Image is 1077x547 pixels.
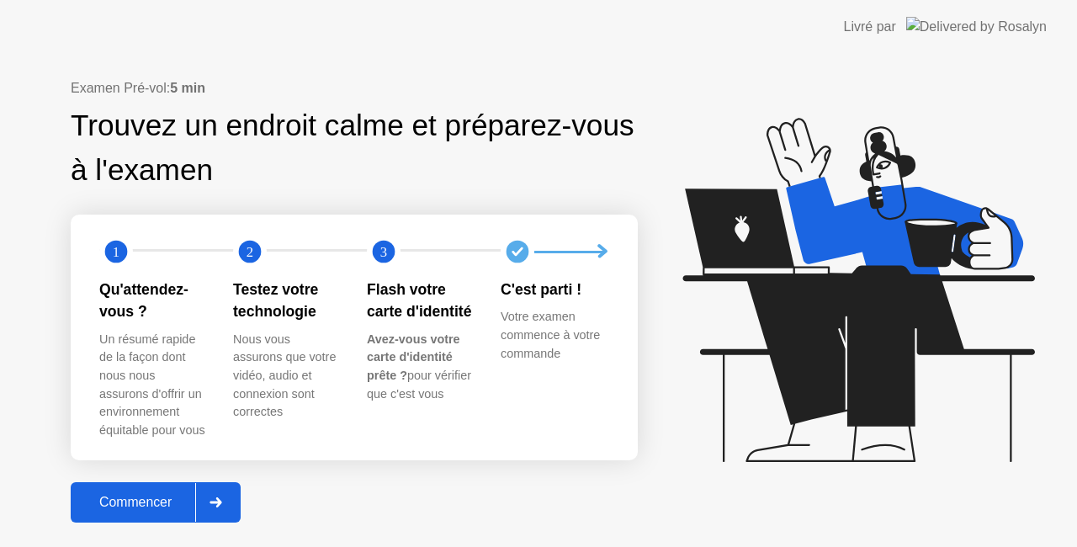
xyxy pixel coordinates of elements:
text: 2 [247,244,253,260]
div: Un résumé rapide de la façon dont nous nous assurons d'offrir un environnement équitable pour vous [99,331,206,440]
text: 3 [380,244,387,260]
div: Flash votre carte d'identité [367,279,474,323]
div: Votre examen commence à votre commande [501,308,607,363]
div: C'est parti ! [501,279,607,300]
div: pour vérifier que c'est vous [367,331,474,403]
div: Qu'attendez-vous ? [99,279,206,323]
text: 1 [113,244,119,260]
div: Commencer [76,495,195,510]
div: Examen Pré-vol: [71,78,638,98]
div: Nous vous assurons que votre vidéo, audio et connexion sont correctes [233,331,340,422]
div: Trouvez un endroit calme et préparez-vous à l'examen [71,104,638,193]
button: Commencer [71,482,241,523]
div: Testez votre technologie [233,279,340,323]
b: 5 min [170,81,205,95]
div: Livré par [844,17,896,37]
img: Delivered by Rosalyn [906,17,1047,36]
b: Avez-vous votre carte d'identité prête ? [367,332,460,382]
